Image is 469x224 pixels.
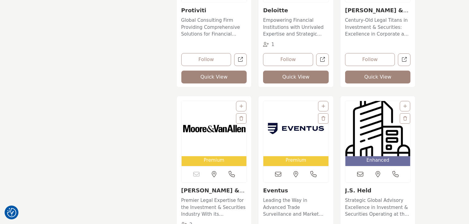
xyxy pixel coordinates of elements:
a: Add To List [403,104,407,109]
a: Leading the Way in Advanced Trade Surveillance and Market Risk Solutions With unparalleled expert... [263,195,329,218]
a: Open deloitte in new tab [316,53,329,66]
span: Enhanced [367,157,389,164]
button: Follow [345,53,395,66]
span: 1 [271,42,274,47]
a: Add To List [239,104,243,109]
img: J.S. Held [345,101,411,156]
img: Revisit consent button [7,208,16,217]
img: Moore & Van Allen, PLLC [182,101,247,156]
a: Protiviti [181,7,207,14]
h3: Eventus [263,187,329,194]
span: Premium [204,157,224,164]
button: Follow [181,53,231,66]
button: Quick View [345,71,411,83]
p: Strategic Global Advisory Excellence in Investment & Securities Operating at the forefront of the... [345,197,411,218]
a: Strategic Global Advisory Excellence in Investment & Securities Operating at the forefront of the... [345,195,411,218]
h3: Cahill Gordon & Reindel LLP [345,7,411,14]
a: Open cahill-gordon-reindel-llp in new tab [398,53,411,66]
h3: Moore & Van Allen, PLLC [181,187,247,194]
a: Open Listing in new tab [182,101,247,166]
button: Quick View [181,71,247,83]
a: Empowering Financial Institutions with Unrivaled Expertise and Strategic Solutions As a premier e... [263,15,329,38]
div: Followers [263,41,274,48]
p: Global Consulting Firm Providing Comprehensive Solutions for Financial Institutions Protiviti pro... [181,17,247,38]
p: Empowering Financial Institutions with Unrivaled Expertise and Strategic Solutions As a premier e... [263,17,329,38]
p: Premier Legal Expertise for the Investment & Securities Industry With its headquarters in [GEOGRA... [181,197,247,218]
a: Add To List [321,104,325,109]
h3: J.S. Held [345,187,411,194]
h3: Protiviti [181,7,247,14]
a: Open Listing in new tab [345,101,411,166]
h3: Deloitte [263,7,329,14]
a: Open protiviti in new tab [234,53,247,66]
a: J.S. Held [345,187,372,194]
p: Leading the Way in Advanced Trade Surveillance and Market Risk Solutions With unparalleled expert... [263,197,329,218]
a: [PERSON_NAME] & [PERSON_NAME]... [345,7,409,20]
button: Consent Preferences [7,208,16,217]
button: Quick View [263,71,329,83]
a: Global Consulting Firm Providing Comprehensive Solutions for Financial Institutions Protiviti pro... [181,15,247,38]
p: Century-Old Legal Titans in Investment & Securities: Excellence in Corporate and Financial Law Fo... [345,17,411,38]
a: Century-Old Legal Titans in Investment & Securities: Excellence in Corporate and Financial Law Fo... [345,15,411,38]
a: Open Listing in new tab [263,101,329,166]
button: Follow [263,53,313,66]
a: [PERSON_NAME] & [PERSON_NAME], P... [181,187,246,200]
a: Deloitte [263,7,288,14]
img: Eventus [263,101,329,156]
a: Premier Legal Expertise for the Investment & Securities Industry With its headquarters in [GEOGRA... [181,195,247,218]
a: Eventus [263,187,288,194]
span: Premium [286,157,306,164]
